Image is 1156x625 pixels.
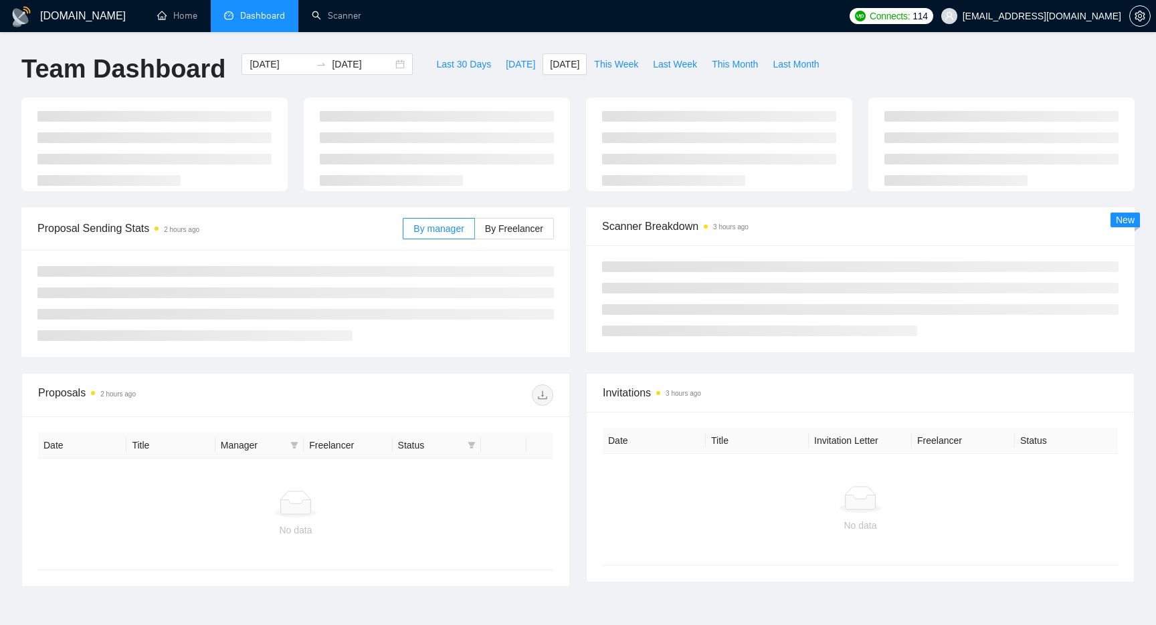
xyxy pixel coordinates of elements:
th: Date [603,428,706,454]
th: Date [38,432,126,459]
button: Last 30 Days [429,53,498,75]
span: [DATE] [506,57,535,72]
span: user [945,11,954,21]
span: filter [290,441,298,449]
button: [DATE] [543,53,587,75]
span: [DATE] [550,57,579,72]
h1: Team Dashboard [21,53,225,85]
th: Invitation Letter [809,428,912,454]
th: Freelancer [304,432,392,459]
span: Connects: [870,9,910,23]
span: By Freelancer [485,223,543,234]
span: This Month [712,57,758,72]
span: Proposal Sending Stats [37,220,403,237]
div: No data [613,518,1107,533]
span: swap-right [316,59,326,70]
img: upwork-logo.png [855,11,866,21]
img: logo [11,6,32,27]
span: Scanner Breakdown [602,218,1119,235]
span: Dashboard [240,10,285,21]
span: Last 30 Days [436,57,491,72]
span: By manager [413,223,464,234]
a: searchScanner [312,10,361,21]
time: 2 hours ago [100,390,136,398]
button: This Week [587,53,646,75]
span: New [1116,215,1135,225]
span: Last Week [653,57,697,72]
time: 3 hours ago [713,223,749,231]
span: Manager [221,438,285,453]
span: filter [465,435,478,455]
span: filter [468,441,476,449]
span: Invitations [603,384,1118,401]
th: Title [126,432,215,459]
time: 2 hours ago [164,226,199,233]
button: Last Week [646,53,704,75]
button: [DATE] [498,53,543,75]
span: filter [288,435,301,455]
span: Last Month [773,57,819,72]
th: Freelancer [912,428,1015,454]
input: End date [332,57,393,72]
time: 3 hours ago [666,390,701,397]
a: setting [1129,11,1151,21]
span: setting [1130,11,1150,21]
span: to [316,59,326,70]
span: dashboard [224,11,233,20]
span: Status [398,438,462,453]
div: Proposals [38,384,296,406]
button: setting [1129,5,1151,27]
th: Status [1015,428,1118,454]
th: Manager [215,432,304,459]
span: This Week [594,57,638,72]
input: Start date [250,57,310,72]
div: No data [49,523,543,537]
span: 114 [912,9,927,23]
th: Title [706,428,809,454]
button: Last Month [765,53,826,75]
a: homeHome [157,10,197,21]
button: This Month [704,53,765,75]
